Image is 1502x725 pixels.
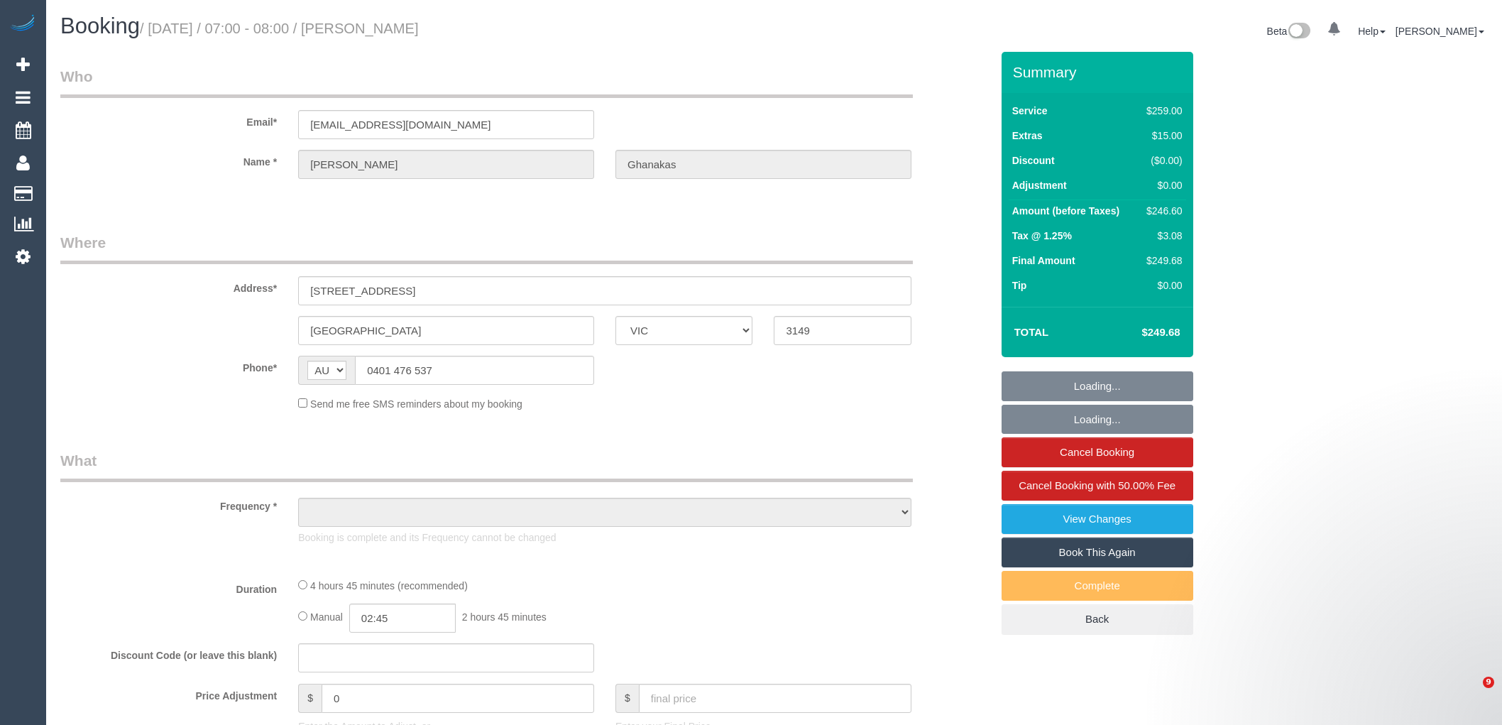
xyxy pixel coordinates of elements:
[1141,278,1182,293] div: $0.00
[1012,153,1055,168] label: Discount
[1012,204,1119,218] label: Amount (before Taxes)
[60,232,913,264] legend: Where
[298,150,594,179] input: First Name*
[50,684,287,703] label: Price Adjustment
[615,150,911,179] input: Last Name*
[1012,104,1048,118] label: Service
[1012,254,1075,268] label: Final Amount
[1012,178,1067,192] label: Adjustment
[1141,204,1182,218] div: $246.60
[1002,504,1193,534] a: View Changes
[1141,153,1182,168] div: ($0.00)
[298,684,322,713] span: $
[355,356,594,385] input: Phone*
[9,14,37,34] img: Automaid Logo
[462,611,547,623] span: 2 hours 45 minutes
[60,66,913,98] legend: Who
[1267,26,1311,37] a: Beta
[1002,471,1193,501] a: Cancel Booking with 50.00% Fee
[1012,129,1043,143] label: Extras
[50,110,287,129] label: Email*
[1002,604,1193,634] a: Back
[1019,479,1175,491] span: Cancel Booking with 50.00% Fee
[1012,229,1072,243] label: Tax @ 1.25%
[1141,178,1182,192] div: $0.00
[615,684,639,713] span: $
[1141,104,1182,118] div: $259.00
[50,276,287,295] label: Address*
[50,150,287,169] label: Name *
[50,356,287,375] label: Phone*
[50,577,287,596] label: Duration
[1141,254,1182,268] div: $249.68
[1396,26,1484,37] a: [PERSON_NAME]
[310,611,343,623] span: Manual
[50,643,287,663] label: Discount Code (or leave this blank)
[298,110,594,139] input: Email*
[310,398,522,410] span: Send me free SMS reminders about my booking
[1141,229,1182,243] div: $3.08
[1099,327,1180,339] h4: $249.68
[774,316,911,345] input: Post Code*
[1014,326,1049,338] strong: Total
[298,530,911,545] p: Booking is complete and its Frequency cannot be changed
[1287,23,1310,41] img: New interface
[1002,538,1193,567] a: Book This Again
[50,494,287,513] label: Frequency *
[60,13,140,38] span: Booking
[1013,64,1186,80] h3: Summary
[1002,437,1193,467] a: Cancel Booking
[140,21,419,36] small: / [DATE] / 07:00 - 08:00 / [PERSON_NAME]
[298,316,594,345] input: Suburb*
[60,450,913,482] legend: What
[1483,677,1494,688] span: 9
[639,684,911,713] input: final price
[1358,26,1386,37] a: Help
[1012,278,1027,293] label: Tip
[1141,129,1182,143] div: $15.00
[310,580,468,592] span: 4 hours 45 minutes (recommended)
[1454,677,1488,711] iframe: Intercom live chat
